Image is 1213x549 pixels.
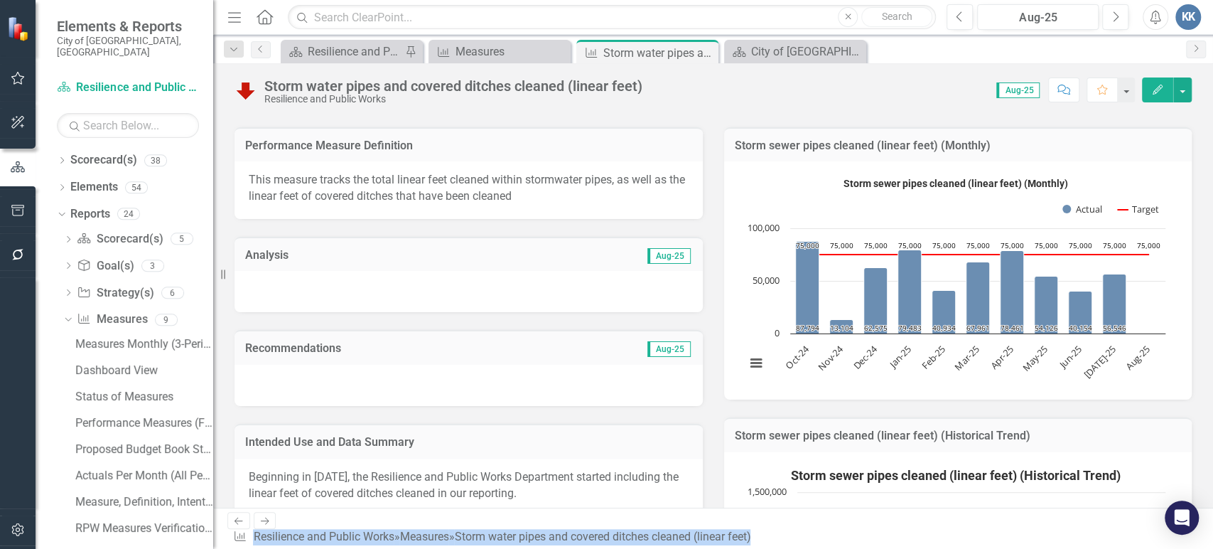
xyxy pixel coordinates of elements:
[75,443,213,456] div: Proposed Budget Book Strategic Planning
[77,231,163,247] a: Scorecard(s)
[830,240,853,250] text: 75,000
[603,44,715,62] div: Storm water pipes and covered ditches cleaned (linear feet)
[1122,343,1152,373] text: Aug-25
[70,206,110,223] a: Reports
[264,78,642,94] div: Storm water pipes and covered ditches cleaned (linear feet)
[735,139,1182,152] h3: Storm sewer pipes cleaned (linear feet) (Monthly)
[70,152,137,169] a: Scorecard(s)
[171,233,193,245] div: 5
[932,323,956,333] text: 40,934
[70,179,118,196] a: Elements
[75,496,213,508] div: Measure, Definition, Intention, Source
[1069,323,1092,333] text: 40,154
[1076,203,1102,215] text: Actual
[245,249,465,262] h3: Analysis
[72,412,213,435] a: Performance Measures (Fiscal Year Comparison)
[57,80,199,96] a: Resilience and Public Works
[1080,343,1118,380] text: [DATE]-25
[1103,240,1126,250] text: 75,000
[782,343,812,372] text: Oct-24
[932,291,955,334] path: Feb-25, 40,934. Actual.
[399,530,448,543] a: Measures
[1103,323,1126,333] text: 56,546
[77,311,147,328] a: Measures
[775,326,780,339] text: 0
[791,468,1121,483] text: Storm sewer pipes cleaned (linear feet) (Historical Trend)
[72,491,213,513] a: Measure, Definition, Intention, Source
[996,82,1040,98] span: Aug-25
[288,5,936,30] input: Search ClearPoint...
[1035,240,1058,250] text: 75,000
[1035,323,1058,333] text: 54,126
[795,228,1149,334] g: Actual, series 1 of 2. Bar series with 11 bars.
[455,43,567,60] div: Measures
[1137,240,1160,250] text: 75,000
[748,221,780,234] text: 100,000
[1175,4,1201,30] button: KK
[966,240,990,250] text: 75,000
[864,240,888,250] text: 75,000
[75,469,213,482] div: Actuals Per Month (All Periods YTD)
[1062,203,1102,215] button: Show Actual
[57,18,199,35] span: Elements & Reports
[72,385,213,408] a: Status of Measures
[735,430,1182,442] h3: Storm sewer pipes cleaned (linear feet) (Historical Trend)
[830,323,853,333] text: 13,104
[75,390,213,403] div: Status of Measures
[57,35,199,58] small: City of [GEOGRAPHIC_DATA], [GEOGRAPHIC_DATA]
[898,240,922,250] text: 75,000
[882,11,912,22] span: Search
[966,262,989,334] path: Mar-25, 67,961. Actual.
[72,464,213,487] a: Actuals Per Month (All Periods YTD)
[1034,277,1057,334] path: May-25, 54,126. Actual.
[1165,501,1199,535] div: Open Intercom Messenger
[144,154,167,166] div: 38
[861,7,932,27] button: Search
[982,9,1094,26] div: Aug-25
[850,343,880,373] text: Dec-24
[829,320,853,334] path: Nov-24, 13,104. Actual.
[815,343,846,373] text: Nov-24
[977,4,1099,30] button: Aug-25
[795,242,819,334] path: Oct-24, 87,794. Actual.
[454,530,750,543] div: Storm water pipes and covered ditches cleaned (linear feet)
[753,274,780,287] text: 50,000
[253,530,394,543] a: Resilience and Public Works
[898,323,922,333] text: 79,483
[748,485,787,498] text: 1,500,000
[72,359,213,382] a: Dashboard View
[233,529,756,545] div: » »
[647,248,691,264] span: Aug-25
[75,364,213,377] div: Dashboard View
[987,343,1015,371] text: Apr-25
[738,172,1178,385] div: Storm sewer pipes cleaned (linear feet) (Monthly). Highcharts interactive chart.
[647,341,691,357] span: Aug-25
[1055,343,1084,371] text: Jun-25
[746,353,766,373] button: View chart menu, Storm sewer pipes cleaned (linear feet) (Monthly)
[155,314,178,326] div: 9
[77,285,153,302] a: Strategy(s)
[245,342,550,355] h3: Recommendations
[1102,274,1126,334] path: Jul-25, 56,546. Actual.
[75,522,213,535] div: RPW Measures Verification Report
[57,113,199,138] input: Search Below...
[796,323,819,333] text: 87,794
[951,343,981,373] text: Mar-25
[77,258,134,274] a: Goal(s)
[117,208,140,220] div: 24
[1001,240,1024,250] text: 75,000
[432,43,567,60] a: Measures
[7,16,32,41] img: ClearPoint Strategy
[864,323,888,333] text: 62,575
[932,240,956,250] text: 75,000
[72,517,213,540] a: RPW Measures Verification Report
[249,172,689,205] p: This measure tracks the total linear feet cleaned within stormwater pipes, as well as the linear ...
[863,268,887,334] path: Dec-24, 62,575. Actual.
[885,343,914,371] text: Jan-25
[1001,323,1024,333] text: 78,461
[75,338,213,351] div: Measures Monthly (3-Periods) Report
[796,240,819,250] text: 75,000
[125,181,148,193] div: 54
[72,333,213,356] a: Measures Monthly (3-Periods) Report
[1069,240,1092,250] text: 75,000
